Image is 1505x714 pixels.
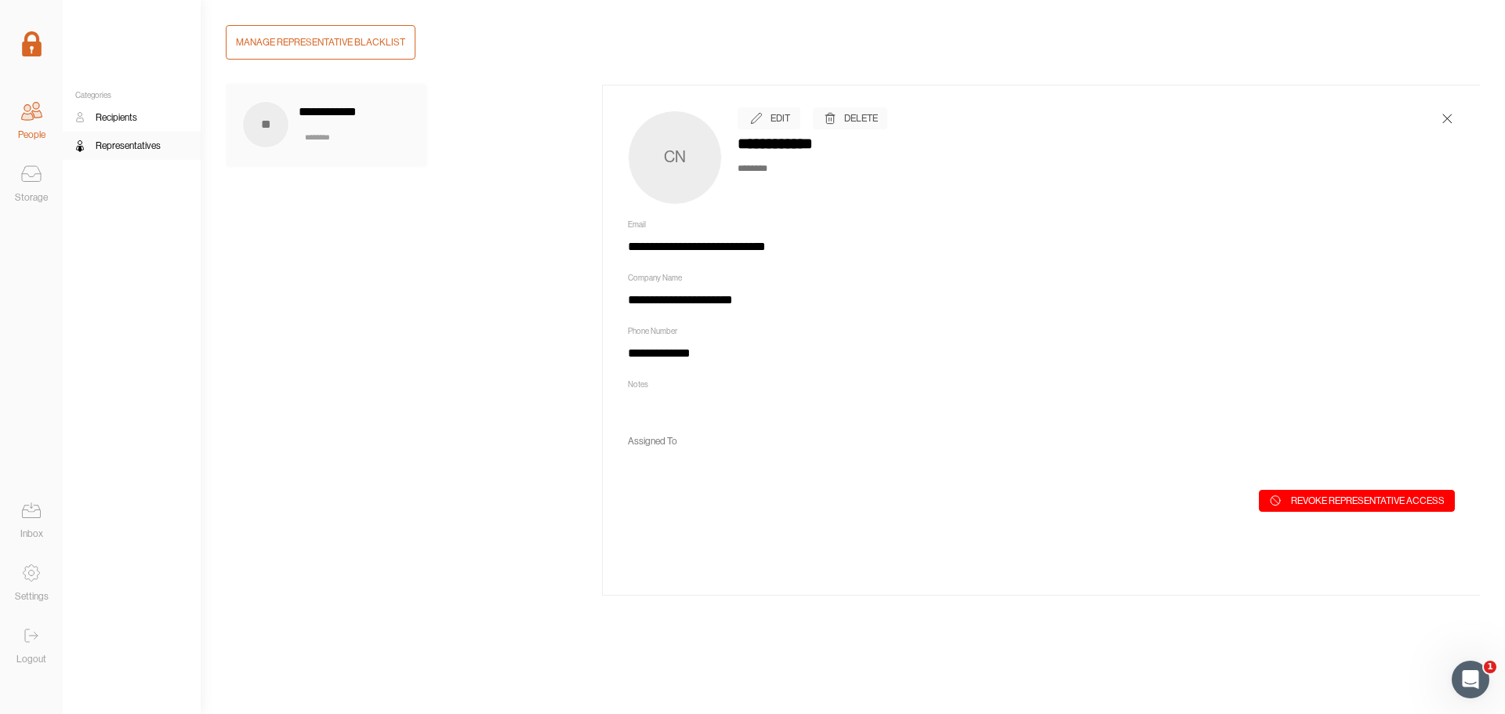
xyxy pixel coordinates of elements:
[628,380,1455,390] div: Notes
[813,107,887,129] button: Delete
[96,110,137,125] div: Recipients
[628,433,1455,449] div: Assigned To
[236,34,405,50] div: Manage Representative Blacklist
[20,526,43,542] div: Inbox
[63,91,201,100] div: Categories
[63,132,201,160] a: Representatives
[628,274,1455,283] div: Company Name
[1291,493,1445,509] div: Revoke Representative Access
[18,127,45,143] div: People
[63,103,201,132] a: Recipients
[628,111,722,205] div: CN
[226,25,415,60] button: Manage Representative Blacklist
[844,111,878,126] div: Delete
[1452,661,1489,698] iframe: Intercom live chat
[15,190,48,205] div: Storage
[771,111,790,126] div: Edit
[738,107,800,129] button: Edit
[15,589,49,604] div: Settings
[628,220,1455,230] div: Email
[1484,661,1496,673] span: 1
[1259,490,1455,512] button: Revoke Representative Access
[96,138,161,154] div: Representatives
[16,651,46,667] div: Logout
[628,327,1455,336] div: Phone Number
